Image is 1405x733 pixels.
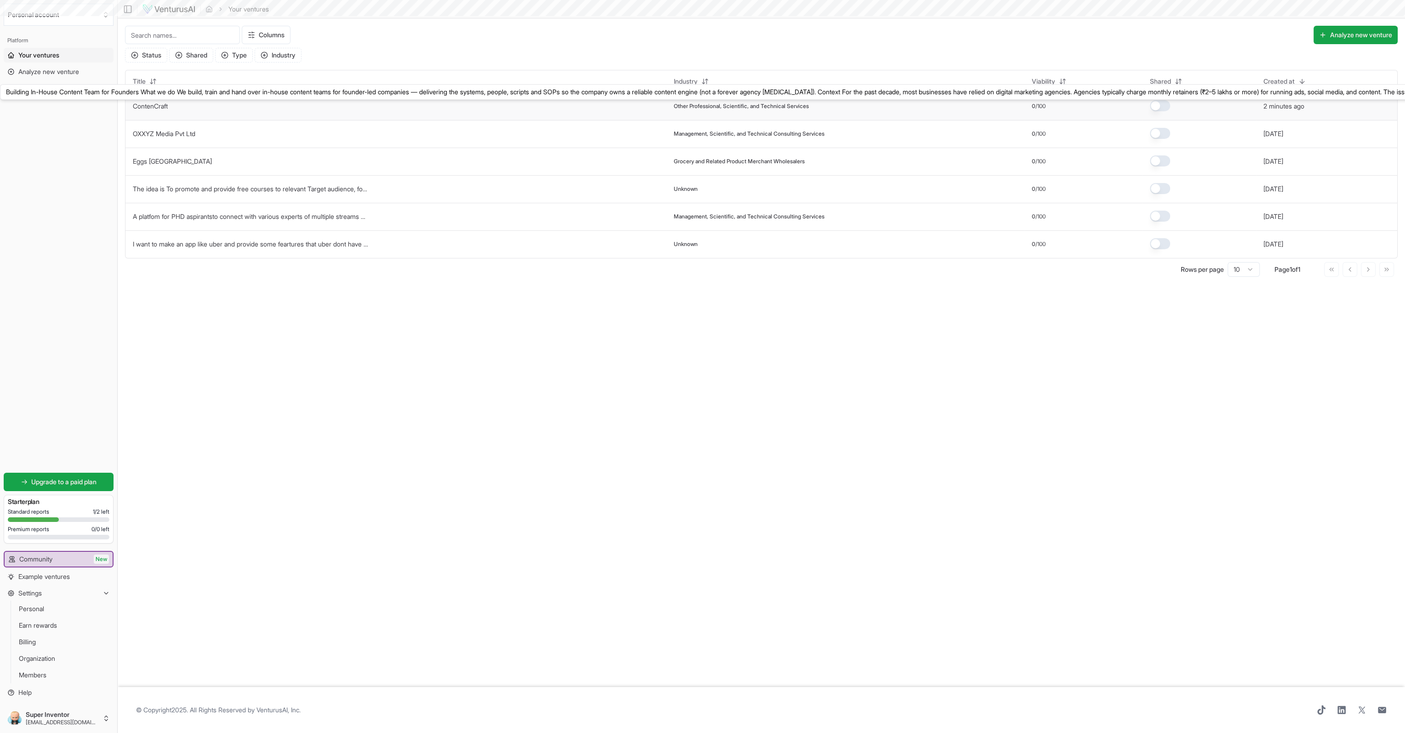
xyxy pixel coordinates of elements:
[8,497,109,506] h3: Starter plan
[1035,158,1046,165] span: /100
[242,26,290,44] button: Columns
[19,604,44,613] span: Personal
[26,719,99,726] span: [EMAIL_ADDRESS][DOMAIN_NAME]
[133,212,552,220] a: A platfom for PHD aspirantsto connect with various experts of multiple streams and exploring the ...
[674,158,805,165] span: Grocery and Related Product Merchant Wholesalers
[91,526,109,533] span: 0 / 0 left
[5,552,113,567] a: CommunityNew
[133,102,168,110] a: ContenCraft
[1263,129,1283,138] button: [DATE]
[19,637,36,647] span: Billing
[1035,130,1046,137] span: /100
[1292,265,1298,273] span: of
[18,589,42,598] span: Settings
[18,67,79,76] span: Analyze new venture
[15,635,102,649] a: Billing
[133,212,368,221] button: A platfom for PHD aspirantsto connect with various experts of multiple streams and exploring the ...
[125,26,240,44] input: Search names...
[133,240,431,248] a: I want to make an app like uber and provide some feartures that uber dont have and in cheaper man...
[8,508,49,515] span: Standard reports
[18,572,70,581] span: Example ventures
[1032,158,1035,165] span: 0
[19,654,55,663] span: Organization
[1314,26,1398,44] button: Analyze new venture
[1032,77,1055,86] span: Viability
[15,668,102,682] a: Members
[1035,185,1046,193] span: /100
[1032,130,1035,137] span: 0
[4,569,114,584] a: Example ventures
[7,711,22,726] img: ACg8ocJn3lCsLyFIrzy17ot2eoOEVCTtsP0fti_uZ7fSl6Kw9o40RRC7cQ=s96-c
[1298,265,1300,273] span: 1
[127,74,162,89] button: Title
[4,473,114,491] a: Upgrade to a paid plan
[133,240,368,249] button: I want to make an app like uber and provide some feartures that uber dont have and in cheaper man...
[133,77,146,86] span: Title
[15,601,102,616] a: Personal
[1150,77,1171,86] span: Shared
[93,508,109,515] span: 1 / 2 left
[133,130,195,137] a: OXXYZ Media Pvt Ltd
[674,241,698,248] span: Unknown
[15,651,102,666] a: Organization
[169,48,213,63] button: Shared
[1181,265,1224,274] p: Rows per page
[1263,102,1304,111] button: 2 minutes ago
[674,130,825,137] span: Management, Scientific, and Technical Consulting Services
[15,618,102,633] a: Earn rewards
[133,129,195,138] button: OXXYZ Media Pvt Ltd
[4,33,114,48] div: Platform
[674,103,809,110] span: Other Professional, Scientific, and Technical Services
[1035,241,1046,248] span: /100
[19,670,46,680] span: Members
[1032,213,1035,220] span: 0
[125,48,167,63] button: Status
[133,102,168,111] button: ContenCraft
[4,685,114,700] a: Help
[215,48,253,63] button: Type
[1032,103,1035,110] span: 0
[255,48,301,63] button: Industry
[1144,74,1188,89] button: Shared
[18,688,32,697] span: Help
[668,74,714,89] button: Industry
[4,64,114,79] a: Analyze new venture
[94,555,109,564] span: New
[1258,74,1311,89] button: Created at
[31,477,97,487] span: Upgrade to a paid plan
[1290,265,1292,273] span: 1
[1032,185,1035,193] span: 0
[8,526,49,533] span: Premium reports
[133,157,212,166] button: Eggs [GEOGRAPHIC_DATA]
[1263,77,1295,86] span: Created at
[674,185,698,193] span: Unknown
[1263,240,1283,249] button: [DATE]
[1263,157,1283,166] button: [DATE]
[136,705,301,715] span: © Copyright 2025 . All Rights Reserved by .
[26,710,99,719] span: Super Inventor
[19,555,52,564] span: Community
[4,48,114,63] a: Your ventures
[1035,213,1046,220] span: /100
[4,586,114,601] button: Settings
[1026,74,1072,89] button: Viability
[256,706,299,714] a: VenturusAI, Inc
[1032,241,1035,248] span: 0
[1263,184,1283,194] button: [DATE]
[133,184,368,194] button: The idea is To promote and provide free courses to relevant Target audience, for eg, on a shoebox...
[1035,103,1046,110] span: /100
[18,51,59,60] span: Your ventures
[674,77,698,86] span: Industry
[19,621,57,630] span: Earn rewards
[1263,212,1283,221] button: [DATE]
[1274,265,1290,273] span: Page
[4,707,114,729] button: Super Inventor[EMAIL_ADDRESS][DOMAIN_NAME]
[674,213,825,220] span: Management, Scientific, and Technical Consulting Services
[133,157,212,165] a: Eggs [GEOGRAPHIC_DATA]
